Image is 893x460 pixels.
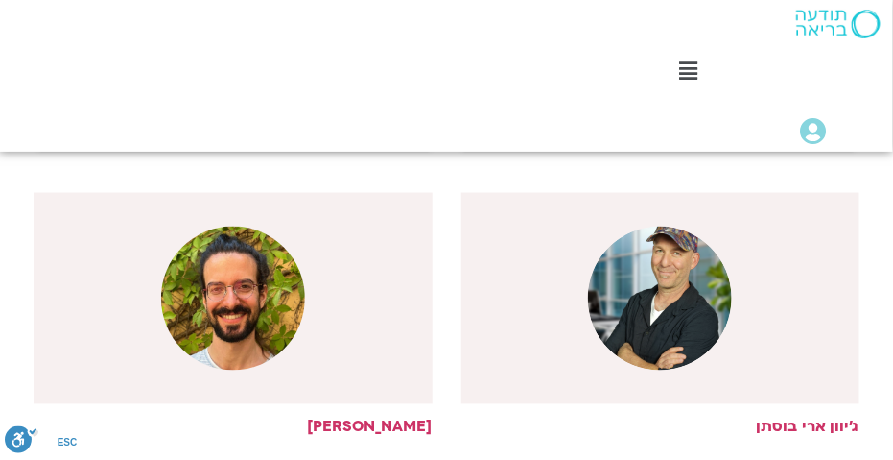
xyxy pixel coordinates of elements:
[34,193,433,436] a: [PERSON_NAME]
[161,227,305,371] img: %D7%A9%D7%92%D7%91-%D7%94%D7%95%D7%A8%D7%95%D7%91%D7%99%D7%A5.jpg
[588,227,732,371] img: %D7%96%D7%99%D7%95%D7%90%D7%9F-.png
[461,193,860,436] a: ג'יוון ארי בוסתן
[34,419,433,436] h6: [PERSON_NAME]
[796,10,881,38] img: תודעה בריאה
[461,419,860,436] h6: ג'יוון ארי בוסתן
